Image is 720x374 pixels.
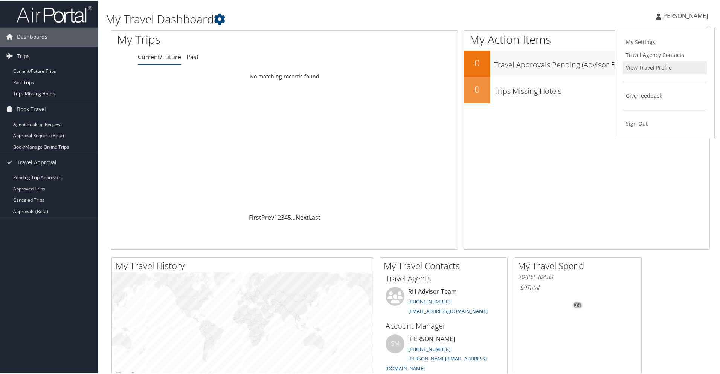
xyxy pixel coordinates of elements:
a: 1 [274,213,278,221]
a: Past [186,52,199,60]
h2: 0 [464,56,490,69]
h6: [DATE] - [DATE] [520,273,636,280]
a: Travel Agency Contacts [623,48,707,61]
h1: My Action Items [464,31,709,47]
img: airportal-logo.png [17,5,92,23]
tspan: 0% [575,302,581,307]
a: [PHONE_NUMBER] [408,297,450,304]
a: [PERSON_NAME][EMAIL_ADDRESS][DOMAIN_NAME] [386,354,487,371]
a: My Settings [623,35,707,48]
a: [PERSON_NAME] [656,4,715,26]
h2: My Travel Contacts [384,259,507,271]
h2: 0 [464,82,490,95]
a: 5 [288,213,291,221]
h3: Trips Missing Hotels [494,81,709,96]
h2: My Travel History [116,259,373,271]
div: SM [386,334,404,353]
a: Give Feedback [623,89,707,101]
span: Book Travel [17,99,46,118]
a: Sign Out [623,116,707,129]
h3: Travel Approvals Pending (Advisor Booked) [494,55,709,69]
h3: Account Manager [386,320,502,331]
li: [PERSON_NAME] [382,334,505,374]
span: Travel Approval [17,152,56,171]
h2: My Travel Spend [518,259,641,271]
a: View Travel Profile [623,61,707,74]
a: First [249,213,261,221]
h6: Total [520,283,636,291]
a: 2 [278,213,281,221]
span: … [291,213,296,221]
span: $0 [520,283,526,291]
a: Prev [261,213,274,221]
a: 0Trips Missing Hotels [464,76,709,103]
a: [EMAIL_ADDRESS][DOMAIN_NAME] [408,307,488,314]
a: 4 [284,213,288,221]
li: RH Advisor Team [382,286,505,317]
a: 0Travel Approvals Pending (Advisor Booked) [464,50,709,76]
span: Dashboards [17,27,47,46]
td: No matching records found [111,69,458,83]
a: 3 [281,213,284,221]
a: [PHONE_NUMBER] [408,345,450,352]
span: Trips [17,46,30,65]
h3: Travel Agents [386,273,502,283]
a: Current/Future [138,52,181,60]
h1: My Travel Dashboard [105,11,512,26]
span: [PERSON_NAME] [661,11,708,19]
h1: My Trips [117,31,308,47]
a: Next [296,213,309,221]
a: Last [309,213,320,221]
